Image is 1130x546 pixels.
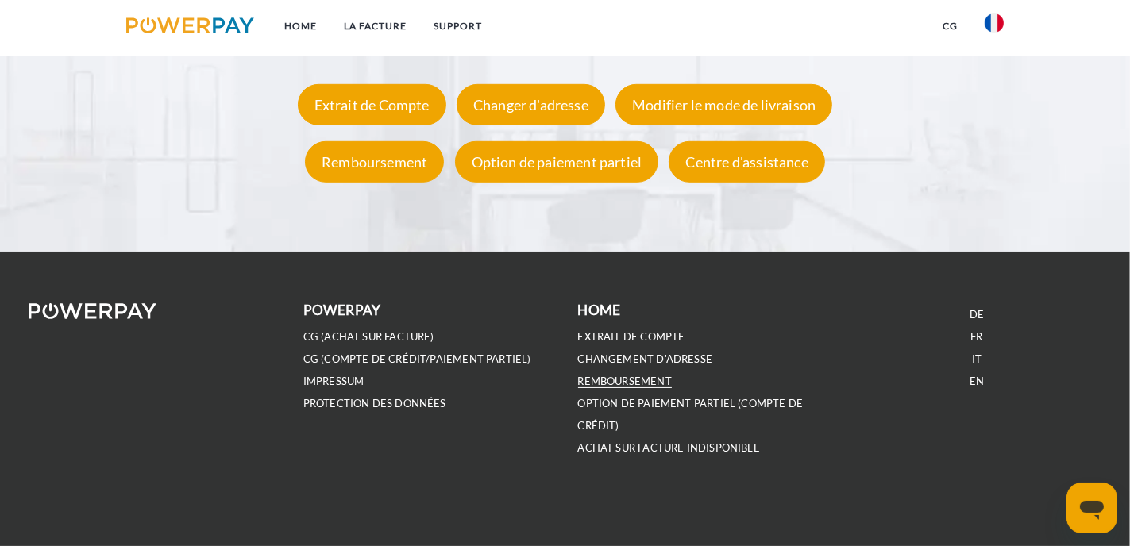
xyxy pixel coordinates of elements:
[665,153,828,171] a: Centre d'assistance
[972,352,982,366] a: IT
[578,352,713,366] a: Changement d'adresse
[929,12,971,40] a: CG
[303,397,446,410] a: PROTECTION DES DONNÉES
[305,141,444,183] div: Remboursement
[578,397,804,433] a: OPTION DE PAIEMENT PARTIEL (Compte de crédit)
[578,375,672,388] a: REMBOURSEMENT
[457,84,605,125] div: Changer d'adresse
[303,352,531,366] a: CG (Compte de crédit/paiement partiel)
[578,302,621,318] b: Home
[301,153,448,171] a: Remboursement
[298,84,446,125] div: Extrait de Compte
[420,12,496,40] a: Support
[303,330,434,344] a: CG (achat sur facture)
[985,13,1004,33] img: fr
[453,96,609,113] a: Changer d'adresse
[578,441,760,455] a: ACHAT SUR FACTURE INDISPONIBLE
[303,302,380,318] b: POWERPAY
[294,96,450,113] a: Extrait de Compte
[29,303,156,319] img: logo-powerpay-white.svg
[455,141,659,183] div: Option de paiement partiel
[126,17,254,33] img: logo-powerpay.svg
[451,153,663,171] a: Option de paiement partiel
[271,12,330,40] a: Home
[669,141,824,183] div: Centre d'assistance
[970,308,984,321] a: DE
[970,330,982,344] a: FR
[330,12,420,40] a: LA FACTURE
[1066,483,1117,533] iframe: Bouton de lancement de la fenêtre de messagerie
[303,375,364,388] a: IMPRESSUM
[615,84,832,125] div: Modifier le mode de livraison
[578,330,685,344] a: EXTRAIT DE COMPTE
[970,375,984,388] a: EN
[611,96,836,113] a: Modifier le mode de livraison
